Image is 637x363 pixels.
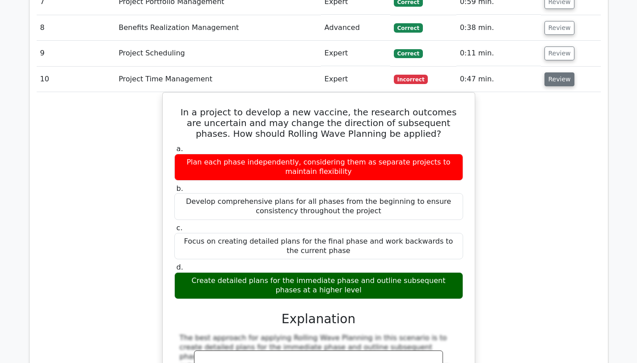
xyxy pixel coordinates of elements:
[177,263,183,271] span: d.
[115,15,321,41] td: Benefits Realization Management
[173,107,464,139] h5: In a project to develop a new vaccine, the research outcomes are uncertain and may change the dir...
[456,15,541,41] td: 0:38 min.
[37,67,115,92] td: 10
[180,312,458,327] h3: Explanation
[544,21,575,35] button: Review
[37,15,115,41] td: 8
[394,23,423,32] span: Correct
[394,75,428,84] span: Incorrect
[321,15,390,41] td: Advanced
[544,46,575,60] button: Review
[174,154,463,181] div: Plan each phase independently, considering them as separate projects to maintain flexibility
[456,67,541,92] td: 0:47 min.
[174,193,463,220] div: Develop comprehensive plans for all phases from the beginning to ensure consistency throughout th...
[544,72,575,86] button: Review
[321,41,390,66] td: Expert
[115,41,321,66] td: Project Scheduling
[174,272,463,299] div: Create detailed plans for the immediate phase and outline subsequent phases at a higher level
[115,67,321,92] td: Project Time Management
[456,41,541,66] td: 0:11 min.
[321,67,390,92] td: Expert
[37,41,115,66] td: 9
[177,144,183,153] span: a.
[177,224,183,232] span: c.
[394,49,423,58] span: Correct
[174,233,463,260] div: Focus on creating detailed plans for the final phase and work backwards to the current phase
[177,184,183,193] span: b.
